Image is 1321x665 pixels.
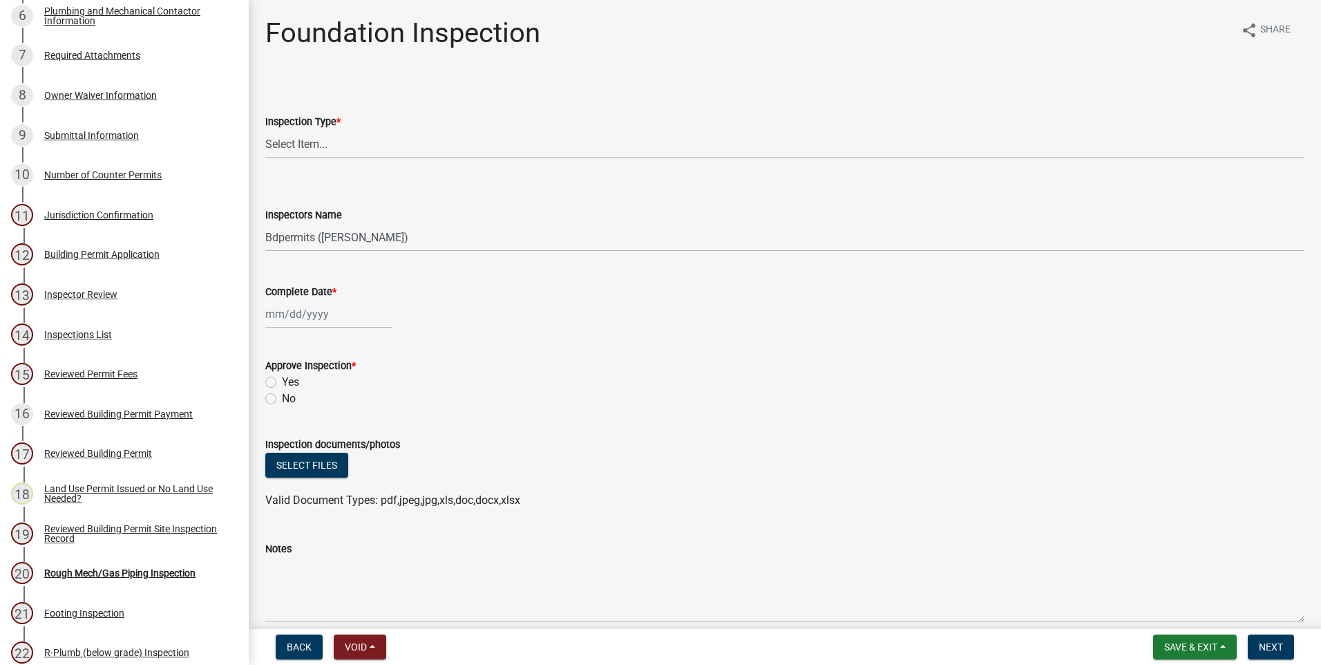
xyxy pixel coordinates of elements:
[265,17,540,50] h1: Foundation Inspection
[44,330,112,339] div: Inspections List
[1260,22,1291,39] span: Share
[265,545,292,554] label: Notes
[1248,635,1294,659] button: Next
[44,250,160,259] div: Building Permit Application
[11,204,33,226] div: 11
[282,391,296,407] label: No
[44,91,157,100] div: Owner Waiver Information
[11,562,33,584] div: 20
[44,648,189,657] div: R-Plumb (below grade) Inspection
[265,211,342,221] label: Inspectors Name
[11,124,33,147] div: 9
[44,369,137,379] div: Reviewed Permit Fees
[44,131,139,140] div: Submittal Information
[265,362,356,371] label: Approve Inspection
[11,523,33,545] div: 19
[44,6,227,26] div: Plumbing and Mechanical Contactor Information
[44,449,152,458] div: Reviewed Building Permit
[11,44,33,66] div: 7
[265,118,341,127] label: Inspection Type
[1153,635,1237,659] button: Save & Exit
[11,324,33,346] div: 14
[345,641,367,653] span: Void
[11,283,33,306] div: 13
[11,483,33,505] div: 18
[44,409,193,419] div: Reviewed Building Permit Payment
[11,164,33,186] div: 10
[44,290,117,299] div: Inspector Review
[44,50,140,60] div: Required Attachments
[44,608,124,618] div: Footing Inspection
[11,403,33,425] div: 16
[44,484,227,503] div: Land Use Permit Issued or No Land Use Needed?
[11,442,33,465] div: 17
[265,494,520,507] span: Valid Document Types: pdf,jpeg,jpg,xls,doc,docx,xlsx
[11,641,33,664] div: 22
[265,288,336,297] label: Complete Date
[287,641,312,653] span: Back
[11,243,33,265] div: 12
[1230,17,1302,44] button: shareShare
[44,524,227,543] div: Reviewed Building Permit Site Inspection Record
[1259,641,1283,653] span: Next
[11,84,33,106] div: 8
[1164,641,1217,653] span: Save & Exit
[11,602,33,624] div: 21
[282,374,299,391] label: Yes
[44,568,196,578] div: Rough Mech/Gas Piping Inspection
[334,635,386,659] button: Void
[265,300,392,328] input: mm/dd/yyyy
[265,453,348,478] button: Select files
[11,5,33,27] div: 6
[44,170,162,180] div: Number of Counter Permits
[265,440,400,450] label: Inspection documents/photos
[1241,22,1257,39] i: share
[44,210,153,220] div: Jurisdiction Confirmation
[11,363,33,385] div: 15
[276,635,323,659] button: Back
